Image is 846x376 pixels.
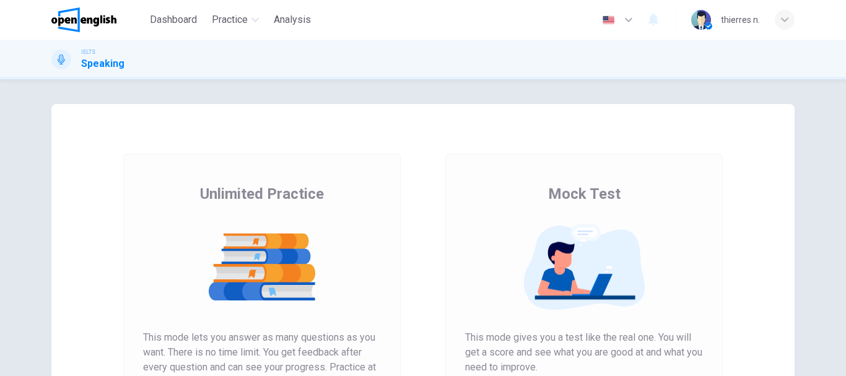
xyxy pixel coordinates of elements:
span: Practice [212,12,248,27]
div: thierres n. [721,12,760,27]
img: en [601,15,616,25]
span: Unlimited Practice [200,184,324,204]
span: IELTS [81,48,95,56]
span: Dashboard [150,12,197,27]
button: Practice [207,9,264,31]
span: This mode gives you a test like the real one. You will get a score and see what you are good at a... [465,330,703,375]
span: Analysis [274,12,311,27]
h1: Speaking [81,56,124,71]
img: Profile picture [691,10,711,30]
span: Mock Test [548,184,621,204]
a: OpenEnglish logo [51,7,145,32]
button: Dashboard [145,9,202,31]
button: Analysis [269,9,316,31]
img: OpenEnglish logo [51,7,116,32]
